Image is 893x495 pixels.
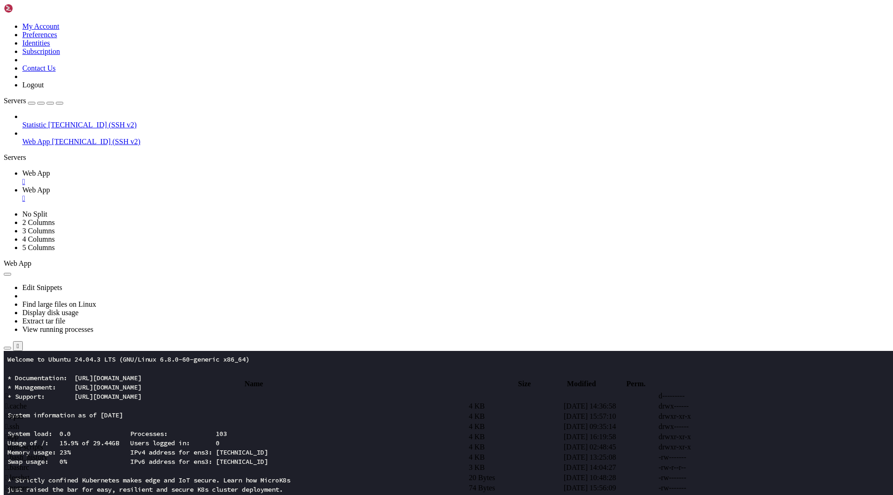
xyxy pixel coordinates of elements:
span:  [5,443,8,451]
x-row: 9 updates can be applied immediately. [4,190,772,199]
td: 4 KB [468,422,562,431]
x-row: Memory usage: 23% IPv4 address for ens3: [TECHNICAL_ID] [4,97,772,106]
td: 4 KB [468,402,562,411]
td: -rw------- [658,473,752,482]
span: Web App [22,186,50,194]
span:  [5,484,8,492]
x-row: *** System restart required *** [4,255,772,264]
span: .npm [5,412,23,420]
span: Web App [22,138,50,145]
a: Web App [22,186,889,203]
td: drwx------ [658,422,752,431]
span: .ssh [5,422,19,430]
x-row: Expanded Security Maintenance for Applications is not enabled. [4,171,772,180]
span: Servers [4,97,26,105]
td: 4 KB [468,453,562,462]
a: Extract tar file [22,317,65,325]
x-row: * Management: [URL][DOMAIN_NAME] [4,32,772,41]
td: [DATE] 09:35:14 [563,422,657,431]
x-row: Enable ESM Apps to receive additional future security updates. [4,218,772,227]
x-row: * Strictly confined Kubernetes makes edge and IoT secure. Learn how MicroK8s [4,125,772,134]
button:  [13,341,23,351]
a: View running processes [22,325,93,333]
span: .bash_history [5,453,48,461]
li: Web App [TECHNICAL_ID] (SSH v2) [22,129,889,146]
span:  [5,453,8,461]
a: Logout [22,81,44,89]
td: [DATE] 02:48:45 [563,442,657,452]
x-row: * Support: [URL][DOMAIN_NAME] [4,41,772,50]
td: [DATE] 10:48:28 [563,473,657,482]
a: Display disk usage [22,309,79,317]
x-row: System load: 0.0 Processes: 103 [4,78,772,87]
a: 4 Columns [22,235,55,243]
a: Statistic [TECHNICAL_ID] (SSH v2) [22,121,889,129]
span:  [5,463,8,471]
th: Perm.: activate to sort column ascending [618,379,654,389]
span:  [5,392,8,400]
td: 74 Bytes [468,483,562,493]
a: Web App [22,169,889,186]
span: .bashrc [5,463,29,471]
x-row: Last login: [DATE] from [TECHNICAL_ID] [4,264,772,273]
div:  [17,343,19,350]
div: Servers [4,153,889,162]
span:  [5,422,8,430]
span: [TECHNICAL_ID] (SSH v2) [52,138,140,145]
span:  [5,474,8,482]
span: .. [5,392,12,400]
a: Servers [4,97,63,105]
x-row: Welcome to Ubuntu 24.04.3 LTS (GNU/Linux 6.8.0-60-generic x86_64) [4,4,772,13]
td: 4 KB [468,442,562,452]
span:  [5,433,8,441]
li: Statistic [TECHNICAL_ID] (SSH v2) [22,112,889,129]
td: [DATE] 15:56:09 [563,483,657,493]
a: 2 Columns [22,218,55,226]
span: .npmrc [5,484,29,492]
th: Name: activate to sort column descending [5,379,503,389]
x-row: Swap usage: 0% IPv6 address for ens3: [TECHNICAL_ID] [4,106,772,115]
a: No Split [22,210,47,218]
x-row: just raised the bar for easy, resilient and secure K8s cluster deployment. [4,134,772,143]
td: drwx------ [658,402,752,411]
x-row: To see these additional updates run: apt list --upgradable [4,199,772,208]
td: -rw-r--r-- [658,463,752,472]
span:  [5,402,8,410]
td: 20 Bytes [468,473,562,482]
span: Statistic [22,121,47,129]
span: .lesshst [5,474,30,482]
a: 5 Columns [22,244,55,251]
td: 4 KB [468,432,562,442]
span: Web App [4,259,32,267]
td: -rw------- [658,453,752,462]
span: Web App [22,169,50,177]
a: Subscription [22,47,60,55]
x-row: root@s168539:~# [4,273,772,283]
x-row: System information as of [DATE] [4,59,772,69]
td: 4 KB [468,412,562,421]
th: Size: activate to sort column ascending [504,379,545,389]
td: [DATE] 13:25:08 [563,453,657,462]
a: 3 Columns [22,227,55,235]
x-row: Usage of /: 15.9% of 29.44GB Users logged in: 0 [4,87,772,97]
td: drwxr-xr-x [658,442,752,452]
img: Shellngn [4,4,57,13]
td: -rw------- [658,483,752,493]
a: My Account [22,22,60,30]
td: drwxr-xr-x [658,412,752,421]
span: .cache [5,402,27,410]
x-row: * Documentation: [URL][DOMAIN_NAME] [4,22,772,32]
a:  [22,178,889,186]
span: [TECHNICAL_ID] (SSH v2) [48,121,137,129]
div:  [22,194,889,203]
a: Find large files on Linux [22,300,96,308]
x-row: [URL][DOMAIN_NAME] [4,152,772,162]
a: Web App [TECHNICAL_ID] (SSH v2) [22,138,889,146]
td: 3 KB [468,463,562,472]
a: Contact Us [22,64,56,72]
td: [DATE] 15:57:10 [563,412,657,421]
td: [DATE] 14:36:58 [563,402,657,411]
td: [DATE] 14:04:27 [563,463,657,472]
a: Preferences [22,31,57,39]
